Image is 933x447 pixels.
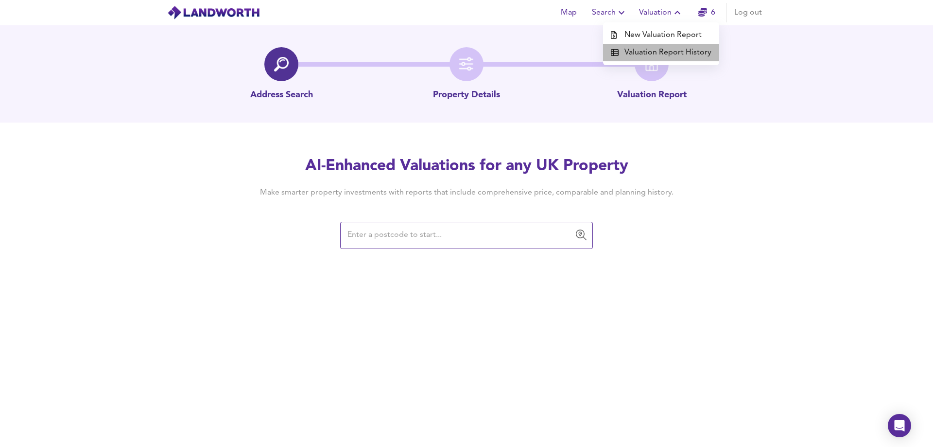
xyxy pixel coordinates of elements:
[691,3,722,22] button: 6
[617,89,687,102] p: Valuation Report
[588,3,631,22] button: Search
[250,89,313,102] p: Address Search
[245,187,688,198] h4: Make smarter property investments with reports that include comprehensive price, comparable and p...
[603,44,719,61] a: Valuation Report History
[734,6,762,19] span: Log out
[698,6,715,19] a: 6
[433,89,500,102] p: Property Details
[639,6,683,19] span: Valuation
[603,26,719,44] a: New Valuation Report
[553,3,584,22] button: Map
[635,3,687,22] button: Valuation
[274,57,289,72] img: search-icon
[345,226,574,245] input: Enter a postcode to start...
[245,156,688,177] h2: AI-Enhanced Valuations for any UK Property
[592,6,627,19] span: Search
[459,57,474,72] img: filter-icon
[167,5,260,20] img: logo
[730,3,766,22] button: Log out
[557,6,580,19] span: Map
[888,414,911,437] div: Open Intercom Messenger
